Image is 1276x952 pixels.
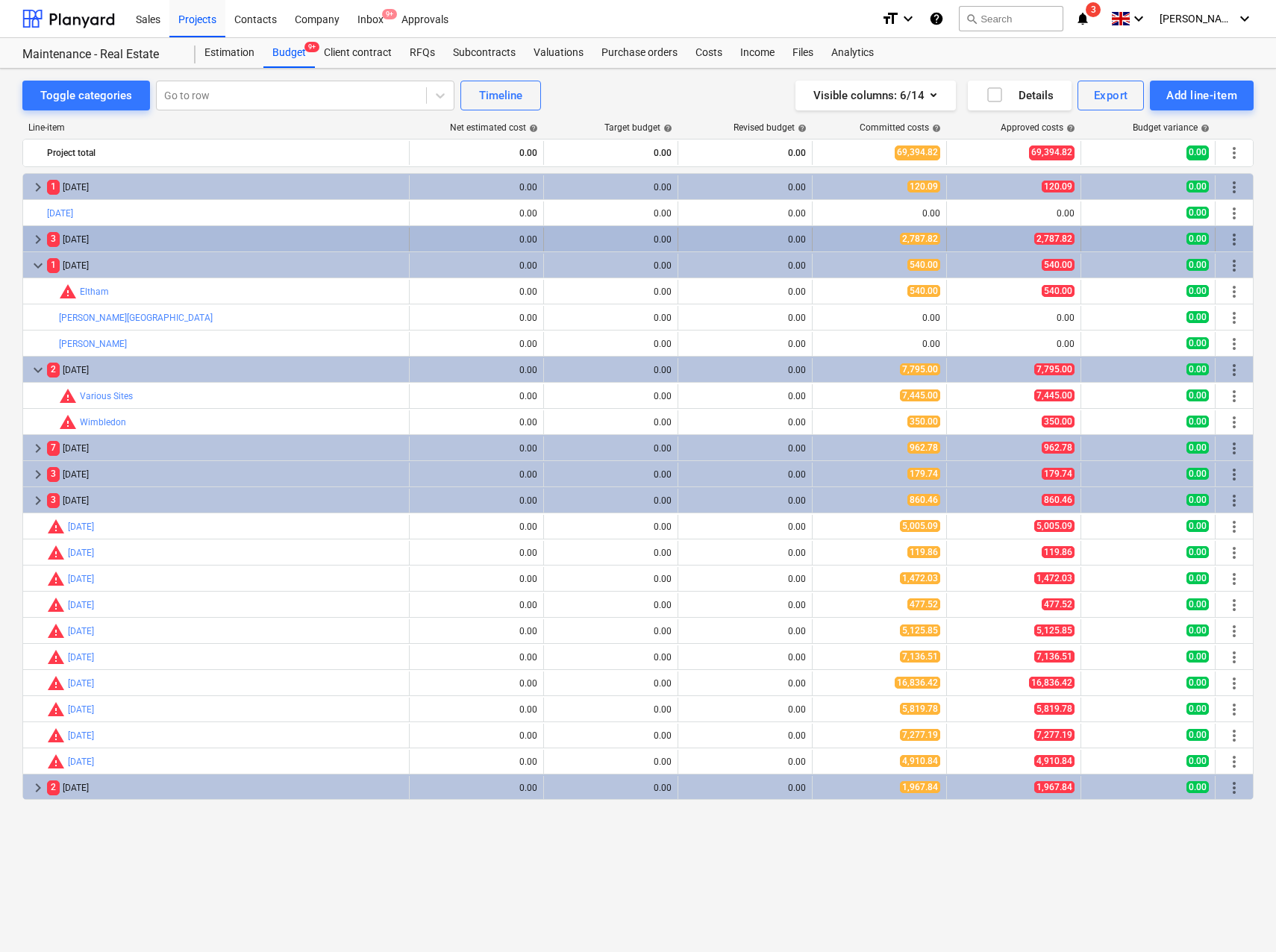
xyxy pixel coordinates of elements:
div: Analytics [822,38,883,68]
div: Details [986,86,1054,105]
span: Committed costs exceed revised budget [47,727,65,745]
button: Details [968,81,1072,110]
div: 0.00 [684,652,806,663]
span: More actions [1225,283,1243,301]
span: 5,125.85 [1034,624,1075,636]
div: 0.00 [416,339,537,349]
div: 0.00 [684,313,806,323]
span: search [966,13,978,25]
div: 0.00 [416,626,537,636]
span: help [929,124,941,133]
span: 0.00 [1186,181,1209,192]
span: More actions [1225,204,1243,222]
span: More actions [1225,779,1243,797]
div: Budget variance [1133,122,1210,133]
div: Files [784,38,822,68]
div: 0.00 [684,626,806,636]
span: 0.00 [1186,285,1209,297]
span: 3 [47,493,60,507]
span: [PERSON_NAME] [1160,13,1234,25]
div: 0.00 [416,574,537,584]
div: 0.00 [684,600,806,610]
span: keyboard_arrow_right [29,779,47,797]
span: 1 [47,180,60,194]
span: 0.00 [1186,755,1209,767]
span: 2 [47,780,60,795]
span: 7,445.00 [900,389,940,401]
div: Visible columns : 6/14 [813,86,938,105]
span: 5,125.85 [900,624,940,636]
span: Committed costs exceed revised budget [47,701,65,718]
div: Maintenance - Real Estate [22,47,178,63]
a: [DATE] [68,757,94,767]
a: [DATE] [68,730,94,741]
div: 0.00 [684,469,806,480]
div: 0.00 [819,339,940,349]
span: 0.00 [1186,442,1209,454]
span: More actions [1225,413,1243,431]
span: 0.00 [1186,520,1209,532]
span: More actions [1225,701,1243,718]
span: 5,005.09 [1034,520,1075,532]
span: 2,787.82 [900,233,940,245]
i: Knowledge base [929,10,944,28]
span: 7,136.51 [1034,651,1075,663]
div: 0.00 [550,783,672,793]
div: 0.00 [416,313,537,323]
div: 0.00 [550,626,672,636]
span: 4,910.84 [900,755,940,767]
div: [DATE] [47,489,403,513]
span: More actions [1225,439,1243,457]
span: 7,795.00 [1034,363,1075,375]
div: 0.00 [550,313,672,323]
span: 962.78 [907,442,940,454]
span: 0.00 [1186,729,1209,741]
div: Income [731,38,784,68]
div: [DATE] [47,463,403,486]
span: 7,136.51 [900,651,940,663]
span: More actions [1225,648,1243,666]
div: 0.00 [416,443,537,454]
a: Client contract [315,38,401,68]
div: 0.00 [550,469,672,480]
span: 179.74 [1042,468,1075,480]
span: 0.00 [1186,389,1209,401]
div: Revised budget [734,122,807,133]
span: 7,795.00 [900,363,940,375]
span: 5,005.09 [900,520,940,532]
a: Costs [687,38,731,68]
div: 0.00 [416,234,537,245]
div: 0.00 [684,339,806,349]
div: 0.00 [550,495,672,506]
span: 860.46 [907,494,940,506]
div: 0.00 [550,182,672,192]
div: 0.00 [416,182,537,192]
span: 2 [47,363,60,377]
span: 0.00 [1186,572,1209,584]
div: Valuations [525,38,592,68]
div: 0.00 [416,286,537,297]
a: Various Sites [80,391,133,401]
span: 9+ [382,9,397,19]
span: More actions [1225,466,1243,483]
div: [DATE] [47,776,403,800]
div: Budget [263,38,315,68]
a: RFQs [401,38,444,68]
div: 0.00 [684,574,806,584]
span: More actions [1225,309,1243,327]
div: 0.00 [550,391,672,401]
span: 120.09 [907,181,940,192]
span: Committed costs exceed revised budget [47,648,65,666]
div: 0.00 [684,208,806,219]
span: 477.52 [1042,598,1075,610]
span: More actions [1225,257,1243,275]
div: 0.00 [550,141,672,165]
span: More actions [1225,361,1243,379]
button: Export [1078,81,1145,110]
div: 0.00 [550,730,672,741]
a: [DATE] [68,574,94,584]
span: 179.74 [907,468,940,480]
span: 3 [47,467,60,481]
i: format_size [881,10,899,28]
i: notifications [1075,10,1090,28]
